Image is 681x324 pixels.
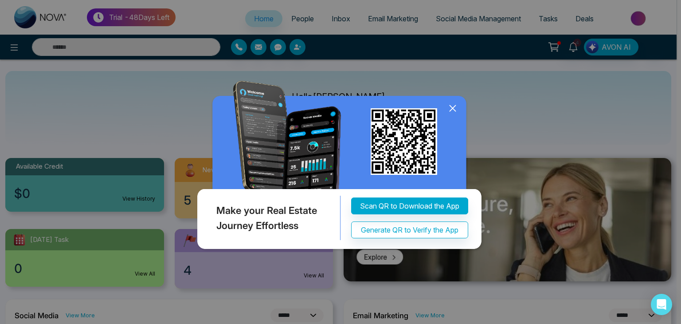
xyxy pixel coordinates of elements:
button: Generate QR to Verify the App [351,222,468,239]
img: QRModal [195,81,486,253]
div: Make your Real Estate Journey Effortless [195,196,340,241]
button: Scan QR to Download the App [351,198,468,215]
div: Open Intercom Messenger [651,294,672,315]
img: qr_for_download_app.png [371,108,437,175]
